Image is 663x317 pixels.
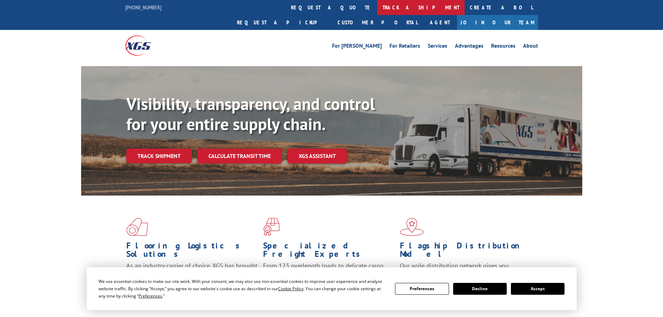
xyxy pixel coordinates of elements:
h1: Specialized Freight Experts [263,241,395,262]
button: Accept [511,283,565,295]
a: Resources [491,43,515,51]
button: Decline [453,283,507,295]
a: Request a pickup [232,15,332,30]
span: Our agile distribution network gives you nationwide inventory management on demand. [400,262,528,278]
a: XGS ASSISTANT [287,149,347,164]
a: About [523,43,538,51]
img: xgs-icon-total-supply-chain-intelligence-red [126,218,148,236]
span: Preferences [139,293,162,299]
a: Join Our Team [457,15,538,30]
a: Calculate transit time [197,149,282,164]
img: xgs-icon-flagship-distribution-model-red [400,218,424,236]
p: From 123 overlength loads to delicate cargo, our experienced staff knows the best way to move you... [263,262,395,293]
span: As an industry carrier of choice, XGS has brought innovation and dedication to flooring logistics... [126,262,258,286]
a: Services [428,43,447,51]
div: We use essential cookies to make our site work. With your consent, we may also use non-essential ... [98,278,387,300]
span: Cookie Policy [278,286,303,292]
button: Preferences [395,283,449,295]
a: For Retailers [389,43,420,51]
a: [PHONE_NUMBER] [125,4,161,11]
a: Advantages [455,43,483,51]
a: Customer Portal [332,15,423,30]
h1: Flagship Distribution Model [400,241,531,262]
div: Cookie Consent Prompt [87,267,577,310]
h1: Flooring Logistics Solutions [126,241,258,262]
b: Visibility, transparency, and control for your entire supply chain. [126,93,375,135]
img: xgs-icon-focused-on-flooring-red [263,218,279,236]
a: For [PERSON_NAME] [332,43,382,51]
a: Agent [423,15,457,30]
a: Track shipment [126,149,192,163]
